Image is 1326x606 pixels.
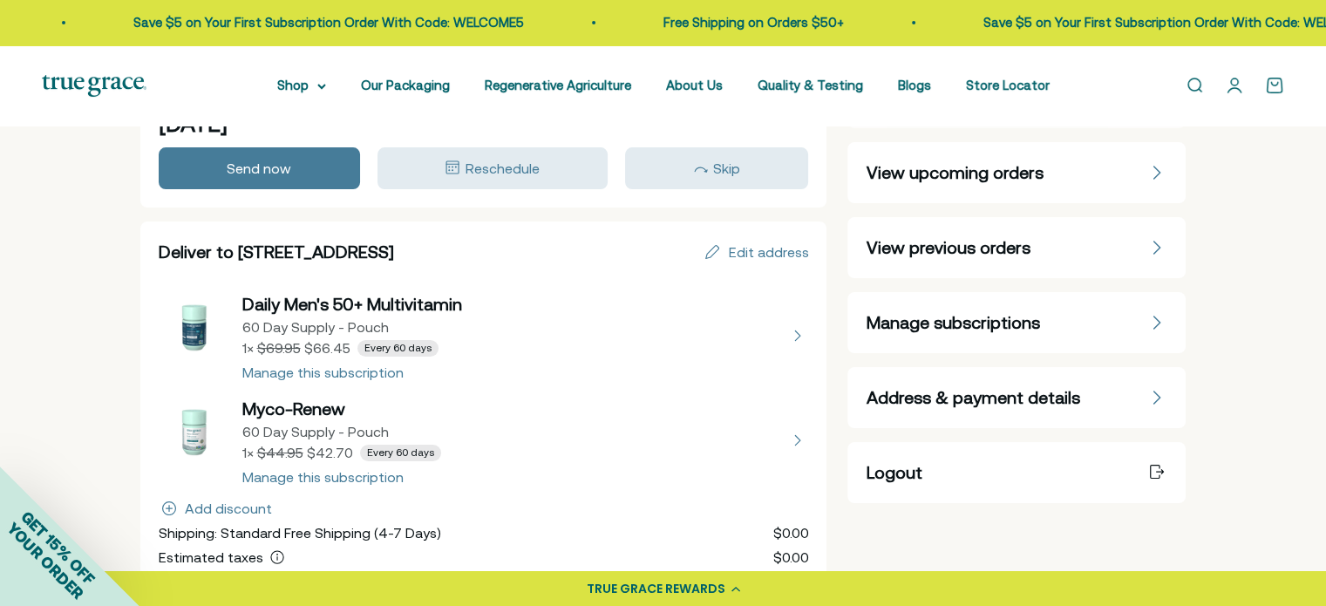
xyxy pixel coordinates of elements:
[772,549,808,565] span: $0.00
[866,460,921,485] span: Logout
[159,147,360,189] button: Send now
[662,15,842,30] a: Free Shipping on Orders $50+
[847,442,1186,503] a: Logout
[159,242,394,262] span: Deliver to [STREET_ADDRESS]
[277,75,326,96] summary: Shop
[866,385,1079,410] span: Address & payment details
[728,245,808,259] div: Edit address
[847,217,1186,278] a: View previous orders
[866,310,1039,335] span: Manage subscriptions
[866,160,1043,185] span: View upcoming orders
[242,470,404,484] div: Manage this subscription
[132,12,522,33] p: Save $5 on Your First Subscription Order With Code: WELCOME5
[847,142,1186,203] a: View upcoming orders
[625,147,808,189] button: Skip
[485,78,631,92] a: Regenerative Agriculture
[227,160,291,176] span: Send now
[772,525,808,541] span: $0.00
[17,507,99,588] span: GET 15% OFF
[587,580,725,598] div: TRUE GRACE REWARDS
[377,147,608,189] button: Reschedule
[159,498,272,519] span: Add discount
[847,367,1186,428] a: Address & payment details
[361,78,450,92] a: Our Packaging
[866,235,1030,260] span: View previous orders
[966,78,1050,92] a: Store Locator
[758,78,863,92] a: Quality & Testing
[666,78,723,92] a: About Us
[713,160,740,176] span: Skip
[898,78,931,92] a: Blogs
[159,525,441,541] span: Shipping: Standard Free Shipping (4-7 Days)
[847,292,1186,353] a: Manage subscriptions
[185,501,272,515] div: Add discount
[159,549,263,565] span: Estimated taxes
[3,519,87,603] span: YOUR ORDER
[465,160,539,176] span: Reschedule
[242,365,404,379] div: Manage this subscription
[702,242,808,262] span: Edit address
